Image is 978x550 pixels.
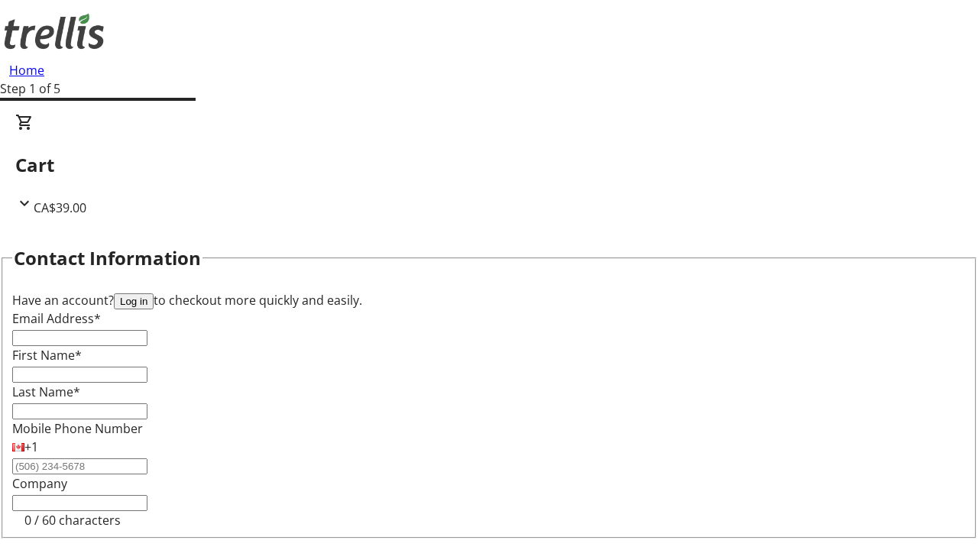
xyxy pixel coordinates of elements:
label: Email Address* [12,310,101,327]
button: Log in [114,293,154,309]
label: Last Name* [12,383,80,400]
input: (506) 234-5678 [12,458,147,474]
label: Company [12,475,67,492]
label: First Name* [12,347,82,364]
h2: Cart [15,151,963,179]
h2: Contact Information [14,244,201,272]
tr-character-limit: 0 / 60 characters [24,512,121,529]
label: Mobile Phone Number [12,420,143,437]
span: CA$39.00 [34,199,86,216]
div: Have an account? to checkout more quickly and easily. [12,291,966,309]
div: CartCA$39.00 [15,113,963,217]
